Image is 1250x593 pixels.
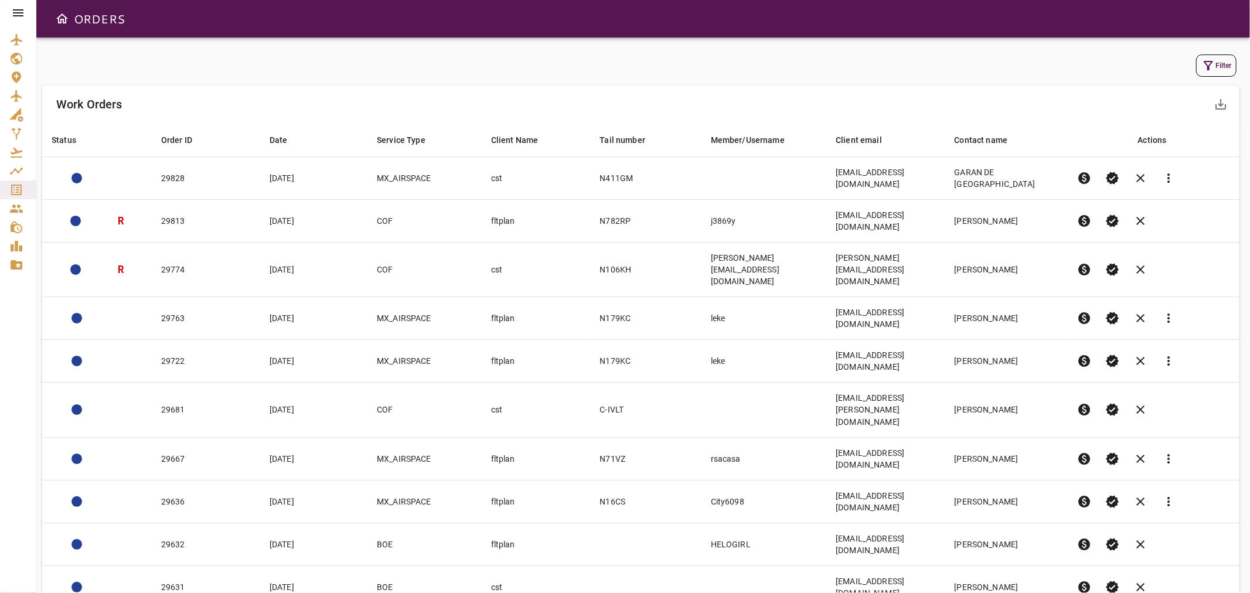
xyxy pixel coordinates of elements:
span: verified [1105,452,1119,466]
button: Filter [1196,54,1237,77]
button: Pre-Invoice order [1070,396,1098,424]
button: Pre-Invoice order [1070,255,1098,284]
td: [EMAIL_ADDRESS][DOMAIN_NAME] [826,437,945,480]
td: 29763 [152,297,260,340]
span: more_vert [1162,495,1176,509]
h6: Work Orders [56,95,122,114]
td: C-IVLT [590,383,701,437]
span: clear [1133,452,1147,466]
button: Cancel order [1126,304,1154,332]
td: 29636 [152,480,260,523]
span: verified [1105,354,1119,368]
td: [PERSON_NAME] [945,437,1068,480]
td: leke [701,340,826,383]
td: 29774 [152,243,260,297]
div: Tail number [600,133,645,147]
td: fltplan [482,480,591,523]
span: Service Type [377,133,441,147]
span: Status [52,133,91,147]
div: Order ID [161,133,192,147]
td: [PERSON_NAME][EMAIL_ADDRESS][DOMAIN_NAME] [701,243,826,297]
td: cst [482,383,591,437]
td: [DATE] [260,243,367,297]
span: Client Name [491,133,554,147]
td: [PERSON_NAME] [945,243,1068,297]
span: clear [1133,354,1147,368]
button: Reports [1154,304,1183,332]
span: clear [1133,537,1147,551]
span: Member/Username [711,133,800,147]
td: fltplan [482,297,591,340]
span: Contact name [955,133,1023,147]
span: Order ID [161,133,207,147]
td: cst [482,243,591,297]
button: Export [1207,90,1235,118]
span: verified [1105,495,1119,509]
td: MX_AIRSPACE [367,297,482,340]
h6: ORDERS [74,9,125,28]
span: more_vert [1162,171,1176,185]
span: verified [1105,403,1119,417]
button: Reports [1154,164,1183,192]
div: ACTION REQUIRED [71,173,82,183]
div: ACTION REQUIRED [71,539,82,550]
button: Cancel order [1126,488,1154,516]
span: paid [1077,452,1091,466]
span: paid [1077,495,1091,509]
button: Cancel order [1126,347,1154,375]
td: j3869y [701,200,826,243]
td: 29667 [152,437,260,480]
button: Cancel order [1126,396,1154,424]
td: leke [701,297,826,340]
td: 29813 [152,200,260,243]
td: COF [367,243,482,297]
span: verified [1105,311,1119,325]
button: Cancel order [1126,255,1154,284]
span: paid [1077,354,1091,368]
span: paid [1077,171,1091,185]
span: clear [1133,214,1147,228]
span: clear [1133,171,1147,185]
span: save_alt [1214,97,1228,111]
td: [PERSON_NAME] [945,200,1068,243]
div: Status [52,133,76,147]
button: Set Permit Ready [1098,530,1126,558]
span: clear [1133,403,1147,417]
td: [DATE] [260,297,367,340]
td: [PERSON_NAME] [945,297,1068,340]
td: MX_AIRSPACE [367,340,482,383]
button: Reports [1154,445,1183,473]
td: MX_AIRSPACE [367,157,482,200]
button: Cancel order [1126,445,1154,473]
td: [DATE] [260,480,367,523]
td: 29722 [152,340,260,383]
div: ACTION REQUIRED [71,454,82,464]
td: N71VZ [590,437,701,480]
button: Set Permit Ready [1098,347,1126,375]
button: Pre-Invoice order [1070,488,1098,516]
button: Set Permit Ready [1098,445,1126,473]
span: paid [1077,263,1091,277]
button: Pre-Invoice order [1070,347,1098,375]
div: ACTION REQUIRED [71,496,82,507]
span: paid [1077,537,1091,551]
td: [EMAIL_ADDRESS][DOMAIN_NAME] [826,157,945,200]
div: ACTION REQUIRED [71,356,82,366]
div: ACTION REQUIRED [71,404,82,415]
td: [PERSON_NAME] [945,523,1068,565]
td: [DATE] [260,523,367,565]
span: verified [1105,214,1119,228]
td: COF [367,383,482,437]
div: Member/Username [711,133,785,147]
td: BOE [367,523,482,565]
td: N16CS [590,480,701,523]
td: COF [367,200,482,243]
span: Client email [836,133,897,147]
td: GARAN DE [GEOGRAPHIC_DATA] [945,157,1068,200]
td: [PERSON_NAME] [945,340,1068,383]
td: fltplan [482,523,591,565]
div: Contact name [955,133,1008,147]
td: cst [482,157,591,200]
td: fltplan [482,340,591,383]
button: Reports [1154,347,1183,375]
